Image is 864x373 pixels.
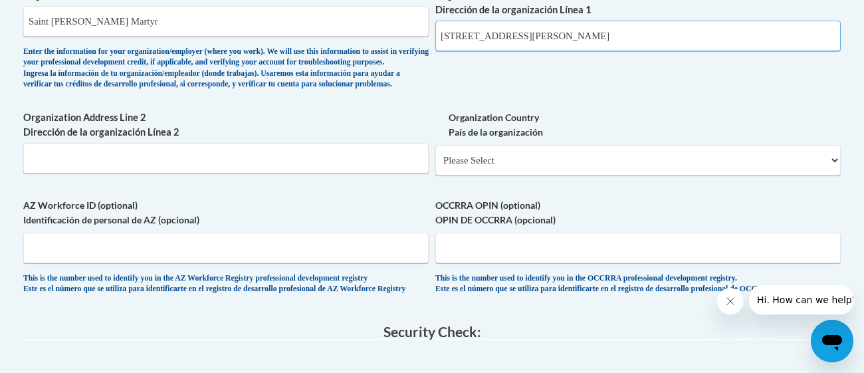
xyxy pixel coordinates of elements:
div: This is the number used to identify you in the OCCRRA professional development registry. Este es ... [435,273,841,295]
input: Metadata input [23,6,429,37]
span: Hi. How can we help? [8,9,108,20]
span: Security Check: [383,323,481,340]
label: Organization Country País de la organización [435,110,841,140]
label: AZ Workforce ID (optional) Identificación de personal de AZ (opcional) [23,198,429,227]
input: Metadata input [23,143,429,174]
iframe: Button to launch messaging window [811,320,853,362]
div: Enter the information for your organization/employer (where you work). We will use this informati... [23,47,429,90]
label: Organization Address Line 2 Dirección de la organización Línea 2 [23,110,429,140]
div: This is the number used to identify you in the AZ Workforce Registry professional development reg... [23,273,429,295]
iframe: Message from company [749,285,853,314]
input: Metadata input [435,21,841,51]
label: OCCRRA OPIN (optional) OPIN DE OCCRRA (opcional) [435,198,841,227]
iframe: Close message [717,288,744,314]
